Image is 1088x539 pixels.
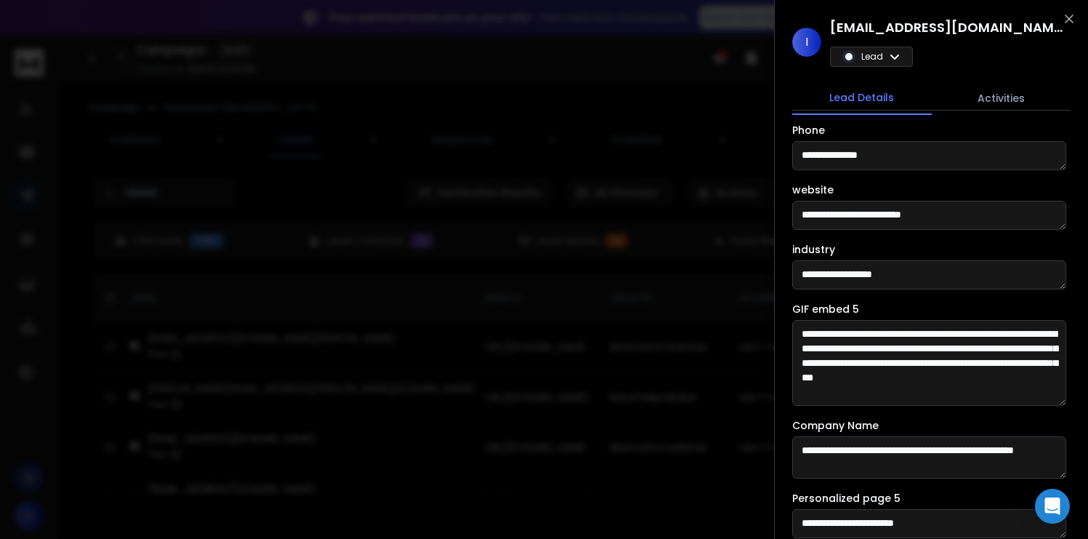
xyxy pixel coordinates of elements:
label: Company Name [792,420,879,431]
label: Personalized page 5 [792,493,900,503]
div: Open Intercom Messenger [1035,489,1070,524]
label: industry [792,244,835,255]
p: Lead [861,51,883,63]
button: Lead Details [792,81,932,115]
span: I [792,28,821,57]
label: GIF embed 5 [792,304,859,314]
button: Activities [932,82,1071,114]
label: website [792,185,834,195]
label: Phone [792,125,825,135]
h1: [EMAIL_ADDRESS][DOMAIN_NAME][PERSON_NAME] [830,17,1063,38]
